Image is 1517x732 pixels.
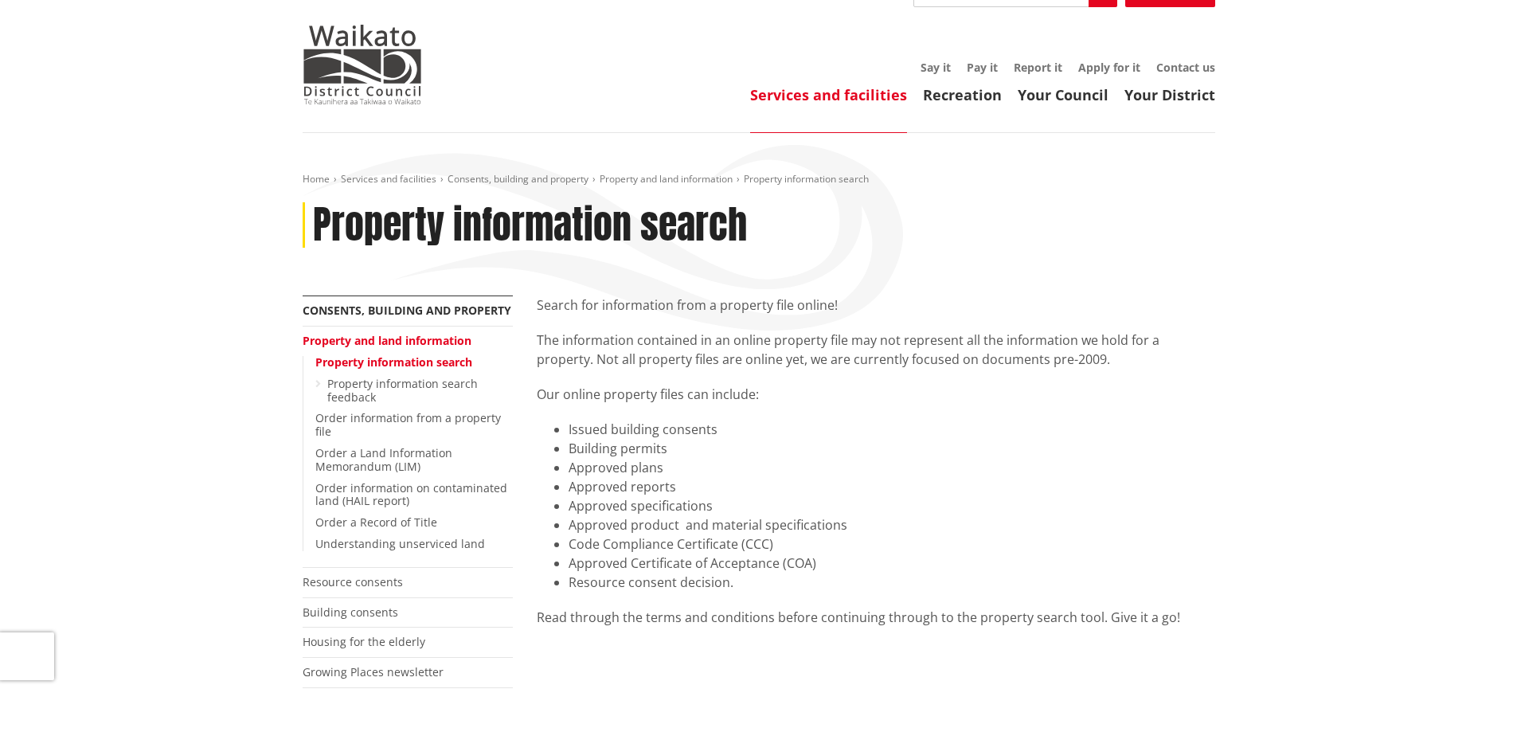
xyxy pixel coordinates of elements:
img: Waikato District Council - Te Kaunihera aa Takiwaa o Waikato [303,25,422,104]
a: Contact us [1156,60,1215,75]
li: Building permits [569,439,1215,458]
a: Pay it [967,60,998,75]
a: Growing Places newsletter [303,664,444,679]
a: Home [303,172,330,186]
li: Approved plans [569,458,1215,477]
li: Approved specifications [569,496,1215,515]
h1: Property information search [313,202,747,249]
li: Approved Certificate of Acceptance (COA) [569,554,1215,573]
span: Our online property files can include: [537,386,759,403]
a: Order information from a property file [315,410,501,439]
a: Recreation [923,85,1002,104]
a: Property information search [315,354,472,370]
span: Property information search [744,172,869,186]
a: Consents, building and property [303,303,511,318]
p: The information contained in an online property file may not represent all the information we hol... [537,331,1215,369]
a: Order information on contaminated land (HAIL report) [315,480,507,509]
a: Apply for it [1078,60,1140,75]
a: Understanding unserviced land [315,536,485,551]
a: Report it [1014,60,1062,75]
a: Your Council [1018,85,1108,104]
nav: breadcrumb [303,173,1215,186]
li: Resource consent decision. [569,573,1215,592]
a: Services and facilities [341,172,436,186]
a: Property information search feedback [327,376,478,405]
a: Housing for the elderly [303,634,425,649]
li: Code Compliance Certificate (CCC) [569,534,1215,554]
a: Your District [1124,85,1215,104]
a: Building consents [303,605,398,620]
li: Approved reports [569,477,1215,496]
li: Approved product and material specifications [569,515,1215,534]
p: Search for information from a property file online! [537,296,1215,315]
a: Services and facilities [750,85,907,104]
a: Order a Land Information Memorandum (LIM) [315,445,452,474]
div: Read through the terms and conditions before continuing through to the property search tool. Give... [537,608,1215,627]
a: Order a Record of Title [315,515,437,530]
li: Issued building consents [569,420,1215,439]
a: Say it [921,60,951,75]
iframe: Messenger Launcher [1444,665,1501,722]
a: Property and land information [303,333,471,348]
a: Property and land information [600,172,733,186]
a: Resource consents [303,574,403,589]
a: Consents, building and property [448,172,588,186]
